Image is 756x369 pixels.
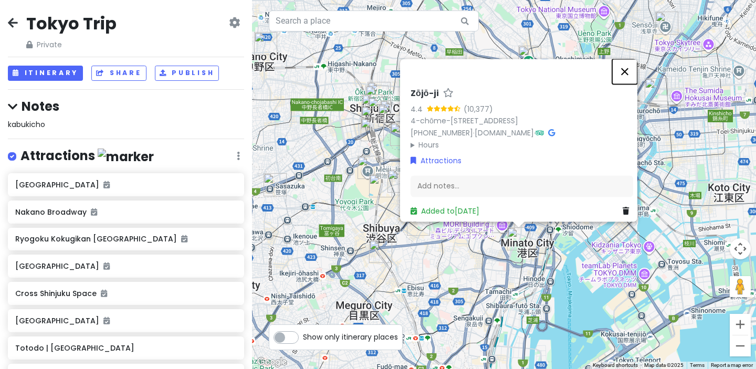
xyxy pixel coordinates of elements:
a: Terms (opens in new tab) [690,362,705,368]
img: marker [98,149,154,165]
span: Private [26,39,117,50]
summary: Hours [411,139,633,151]
div: Cross Shinjuku Space [362,94,385,118]
div: Ryogoku Kokugikan National Sumo Arena [645,78,668,101]
div: Zōjō-ji [507,227,530,250]
span: kabukicho [8,119,45,130]
a: 4-chōme-[STREET_ADDRESS] [411,115,518,126]
div: Kabukicho [367,82,391,105]
i: Added to itinerary [103,181,110,188]
div: · · [411,88,633,151]
div: Godzilla Store Tokyo [378,104,401,127]
button: Zoom out [730,335,751,356]
h2: Tokyo Trip [26,13,117,35]
div: 4.4 [411,103,427,115]
a: Open this area in Google Maps (opens a new window) [255,355,289,369]
button: Close [612,59,637,84]
i: Tripadvisor [535,129,544,136]
h4: Notes [8,98,244,114]
span: Show only itinerary places [303,331,398,343]
h6: Totodo | [GEOGRAPHIC_DATA] [15,343,236,353]
h4: Attractions [20,147,154,165]
div: Takeshita Street [369,174,392,197]
div: Add notes... [411,175,633,197]
i: Added to itinerary [91,208,97,216]
input: Search a place [269,10,479,31]
div: Shinjuku Station [361,106,384,129]
button: Publish [155,66,219,81]
div: Sailosaibin サイロサイビン [264,173,287,196]
span: Map data ©2025 [644,362,684,368]
button: Share [91,66,146,81]
div: Musubi Tokyo Store [387,170,411,193]
div: Shinjuku Gyoen National Garden [390,123,413,146]
a: Delete place [623,205,633,217]
div: Totodo | 東塔堂 [369,240,392,263]
div: Hotel Century Southern Tower [361,118,384,141]
button: Map camera controls [730,238,751,259]
div: SAKE MARKET Shinjuku [380,100,403,123]
div: (10,377) [464,103,493,115]
a: Added to[DATE] [411,206,479,216]
button: Itinerary [8,66,83,81]
button: Drag Pegman onto the map to open Street View [730,276,751,297]
i: Added to itinerary [101,290,107,297]
button: Keyboard shortcuts [593,362,638,369]
a: Star place [443,88,454,99]
div: teamLab Borderless: MORI Building DIGITAL ART MUSEUM [492,210,515,233]
a: [DOMAIN_NAME] [475,128,534,138]
h6: [GEOGRAPHIC_DATA] [15,316,236,325]
img: Google [255,355,289,369]
div: BrewDog Roppongi [461,209,485,233]
div: Godzilla Head [365,86,388,109]
div: Tokyo Dome [518,46,541,69]
i: Added to itinerary [103,317,110,324]
div: Taro Okamoto Memorial Museum [407,213,430,236]
a: Report a map error [711,362,753,368]
div: Meiji Jingu [358,156,381,179]
h6: Zōjō-ji [411,88,439,99]
h6: [GEOGRAPHIC_DATA] [15,261,236,271]
h6: Ryogoku Kokugikan [GEOGRAPHIC_DATA] [15,234,236,244]
i: Google Maps [548,129,555,136]
i: Added to itinerary [181,235,187,243]
a: [PHONE_NUMBER] [411,128,473,138]
div: Nakano Broadway [254,32,277,55]
h6: Nakano Broadway [15,207,236,217]
div: Sensō-ji [655,12,678,35]
h6: Cross Shinjuku Space [15,289,236,298]
h6: [GEOGRAPHIC_DATA] [15,180,236,189]
i: Added to itinerary [103,262,110,270]
a: Attractions [411,155,461,166]
div: Kinokuniya Shinjuku Main Store [368,97,391,120]
button: Zoom in [730,314,751,335]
